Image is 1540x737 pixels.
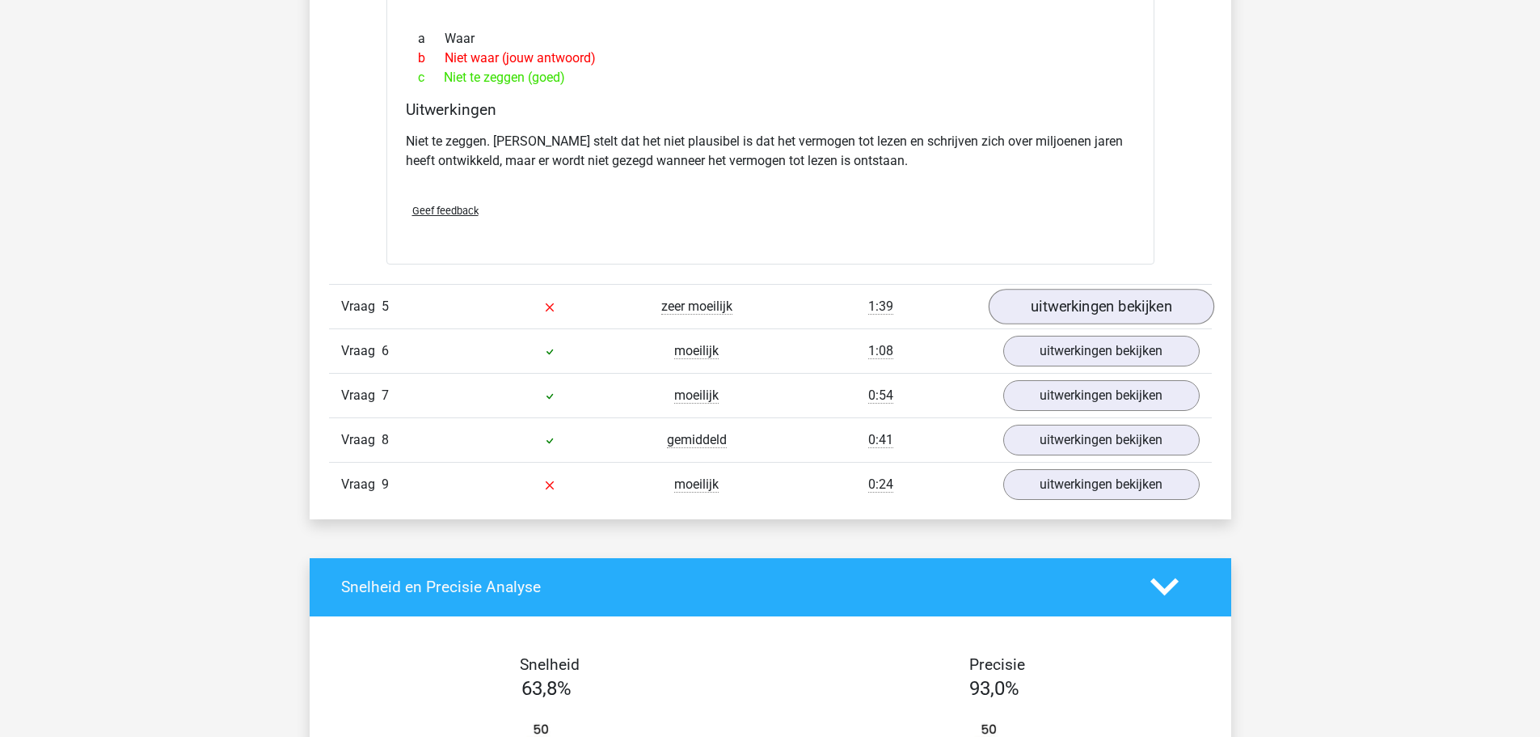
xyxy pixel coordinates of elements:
[969,677,1019,700] span: 93,0%
[1003,380,1200,411] a: uitwerkingen bekijken
[418,29,445,49] span: a
[418,49,445,68] span: b
[868,477,893,493] span: 0:24
[988,289,1213,324] a: uitwerkingen bekijken
[382,432,389,447] span: 8
[418,68,444,87] span: c
[341,655,758,674] h4: Snelheid
[667,432,727,448] span: gemiddeld
[341,578,1126,596] h4: Snelheid en Precisie Analyse
[1003,469,1200,500] a: uitwerkingen bekijken
[674,343,719,359] span: moeilijk
[1003,336,1200,366] a: uitwerkingen bekijken
[868,299,893,315] span: 1:39
[406,132,1135,171] p: Niet te zeggen. [PERSON_NAME] stelt dat het niet plausibel is dat het vermogen tot lezen en schri...
[406,29,1135,49] div: Waar
[521,677,572,700] span: 63,8%
[868,432,893,448] span: 0:41
[382,299,389,314] span: 5
[341,475,382,494] span: Vraag
[789,655,1206,674] h4: Precisie
[661,299,732,315] span: zeer moeilijk
[341,297,382,316] span: Vraag
[382,477,389,492] span: 9
[382,388,389,403] span: 7
[412,205,479,217] span: Geef feedback
[868,343,893,359] span: 1:08
[406,49,1135,68] div: Niet waar (jouw antwoord)
[674,477,719,493] span: moeilijk
[382,343,389,358] span: 6
[406,100,1135,119] h4: Uitwerkingen
[868,388,893,404] span: 0:54
[1003,425,1200,455] a: uitwerkingen bekijken
[674,388,719,404] span: moeilijk
[341,341,382,361] span: Vraag
[341,386,382,405] span: Vraag
[406,68,1135,87] div: Niet te zeggen (goed)
[341,430,382,450] span: Vraag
